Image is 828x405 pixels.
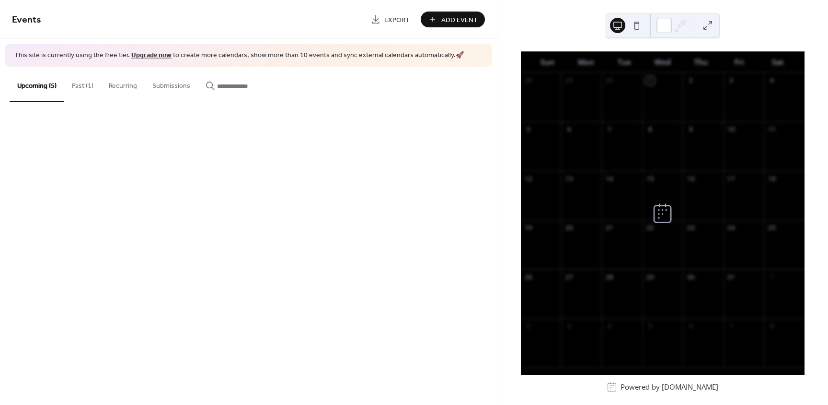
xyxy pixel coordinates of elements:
div: 7 [605,125,614,134]
div: 15 [646,174,655,183]
div: 1 [646,76,655,85]
span: Events [12,11,41,29]
div: 9 [686,125,695,134]
a: [DOMAIN_NAME] [662,382,718,392]
div: Fri [720,52,759,72]
div: 31 [727,273,736,281]
div: 13 [565,174,574,183]
button: Upcoming (5) [10,67,64,102]
div: 8 [768,322,776,331]
div: 3 [565,322,574,331]
div: Tue [605,52,644,72]
button: Add Event [421,12,485,27]
div: Wed [644,52,682,72]
div: 28 [524,76,533,85]
div: 21 [605,224,614,232]
div: 25 [768,224,776,232]
button: Submissions [145,67,198,101]
div: 4 [768,76,776,85]
div: 1 [768,273,776,281]
div: 10 [727,125,736,134]
div: 20 [565,224,574,232]
div: 16 [686,174,695,183]
div: 29 [646,273,655,281]
div: 28 [605,273,614,281]
div: 23 [686,224,695,232]
div: 14 [605,174,614,183]
div: 27 [565,273,574,281]
a: Export [364,12,417,27]
div: 19 [524,224,533,232]
span: Add Event [441,15,478,25]
div: 3 [727,76,736,85]
span: Export [384,15,410,25]
div: 2 [686,76,695,85]
div: 29 [565,76,574,85]
div: 2 [524,322,533,331]
div: 12 [524,174,533,183]
button: Recurring [101,67,145,101]
div: 6 [686,322,695,331]
div: 22 [646,224,655,232]
div: 30 [686,273,695,281]
div: 30 [605,76,614,85]
div: Sun [529,52,567,72]
span: This site is currently using the free tier. to create more calendars, show more than 10 events an... [14,51,464,60]
div: Sat [759,52,797,72]
div: Thu [682,52,720,72]
div: 5 [646,322,655,331]
div: 8 [646,125,655,134]
div: 7 [727,322,736,331]
div: 17 [727,174,736,183]
div: 6 [565,125,574,134]
div: 18 [768,174,776,183]
div: Mon [567,52,605,72]
div: 5 [524,125,533,134]
div: 11 [768,125,776,134]
div: 4 [605,322,614,331]
button: Past (1) [64,67,101,101]
div: 26 [524,273,533,281]
div: Powered by [621,382,718,392]
a: Upgrade now [131,49,172,62]
div: 24 [727,224,736,232]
